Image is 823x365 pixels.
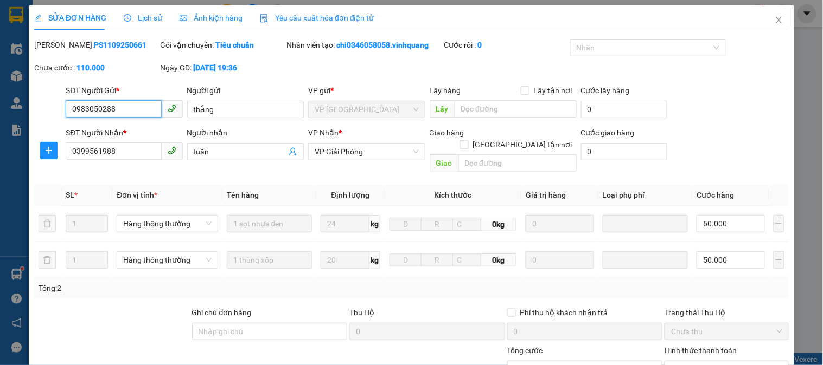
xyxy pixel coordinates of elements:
input: VD: Bàn, Ghế [227,215,312,232]
div: SĐT Người Gửi [66,84,182,96]
span: Chưa thu [671,323,782,340]
span: SỬA ĐƠN HÀNG [34,14,106,22]
input: Ghi chú đơn hàng [192,323,348,340]
span: Giao [430,154,458,172]
button: Close [764,5,794,36]
span: Tên hàng [227,191,259,199]
span: Kích thước [435,191,472,199]
span: 0kg [481,253,516,266]
b: [DATE] 19:36 [194,63,238,72]
b: 0 [478,41,482,49]
span: Tổng cước [507,346,543,355]
b: chi0346058058.vinhquang [336,41,429,49]
input: Cước lấy hàng [581,101,668,118]
div: Trạng thái Thu Hộ [665,307,788,318]
span: Phí thu hộ khách nhận trả [516,307,613,318]
div: Chưa cước : [34,62,158,74]
input: Dọc đường [455,100,577,118]
input: C [452,218,481,231]
div: Ngày GD: [161,62,284,74]
span: Hàng thông thường [123,216,211,232]
button: plus [774,251,784,269]
label: Ghi chú đơn hàng [192,308,252,317]
span: Lấy [430,100,455,118]
label: Cước lấy hàng [581,86,630,95]
span: picture [180,14,187,22]
span: Cước hàng [697,191,734,199]
div: SĐT Người Nhận [66,127,182,139]
span: SL [66,191,74,199]
th: Loại phụ phí [598,185,692,206]
span: Hàng thông thường [123,252,211,268]
input: VD: Bàn, Ghế [227,251,312,269]
input: D [390,253,422,266]
div: [PERSON_NAME]: [34,39,158,51]
span: kg [369,215,380,232]
div: Gói vận chuyển: [161,39,284,51]
span: phone [168,146,176,155]
input: D [390,218,422,231]
input: R [421,218,453,231]
div: Nhân viên tạo: [286,39,442,51]
input: R [421,253,453,266]
span: Yêu cầu xuất hóa đơn điện tử [260,14,374,22]
input: 0 [526,215,594,232]
span: kg [369,251,380,269]
span: Giao hàng [430,128,464,137]
img: icon [260,14,269,23]
span: VP Nhận [308,128,339,137]
span: 0kg [481,218,516,231]
button: delete [39,215,56,232]
div: Người nhận [187,127,304,139]
div: Người gửi [187,84,304,96]
label: Cước giao hàng [581,128,635,137]
b: Tiêu chuẩn [216,41,254,49]
span: clock-circle [124,14,131,22]
b: PS1109250661 [94,41,146,49]
span: Lịch sử [124,14,162,22]
label: Hình thức thanh toán [665,346,737,355]
input: Cước giao hàng [581,143,668,160]
span: edit [34,14,42,22]
b: 110.000 [76,63,105,72]
span: close [775,16,783,24]
span: user-add [289,147,297,156]
span: plus [41,146,57,155]
span: Lấy tận nơi [529,84,577,96]
span: Định lượng [331,191,370,199]
span: Đơn vị tính [117,191,157,199]
span: [GEOGRAPHIC_DATA] tận nơi [469,139,577,151]
input: C [452,253,481,266]
button: delete [39,251,56,269]
span: Thu Hộ [349,308,374,317]
span: phone [168,104,176,113]
button: plus [40,142,58,159]
input: 0 [526,251,594,269]
span: VP PHÚ SƠN [315,101,418,118]
span: Giá trị hàng [526,191,566,199]
span: Lấy hàng [430,86,461,95]
button: plus [774,215,784,232]
div: Tổng: 2 [39,282,318,294]
input: Dọc đường [458,154,577,172]
span: Ảnh kiện hàng [180,14,243,22]
div: Cước rồi : [444,39,568,51]
span: VP Giải Phóng [315,144,418,160]
div: VP gửi [308,84,425,96]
